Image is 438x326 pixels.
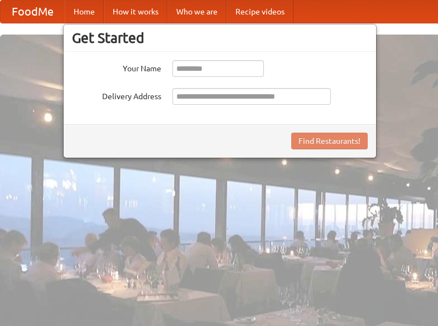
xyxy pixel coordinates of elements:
[291,133,368,149] button: Find Restaurants!
[72,30,368,46] h3: Get Started
[227,1,293,23] a: Recipe videos
[65,1,104,23] a: Home
[1,1,65,23] a: FoodMe
[72,60,161,74] label: Your Name
[167,1,227,23] a: Who we are
[104,1,167,23] a: How it works
[72,88,161,102] label: Delivery Address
